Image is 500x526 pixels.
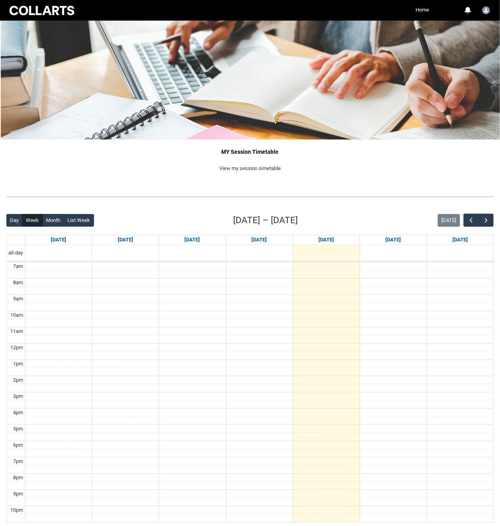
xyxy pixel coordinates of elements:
[12,376,25,384] div: 2pm
[384,235,402,245] a: Go to September 5, 2025
[480,3,492,16] button: User Profile Mark.Egan
[12,425,25,433] div: 5pm
[6,193,494,201] img: REDU_GREY_LINE
[12,279,25,287] div: 8am
[6,164,494,172] p: View my session simetable
[414,4,431,16] a: Home
[42,214,64,227] button: Month
[464,214,479,227] button: Previous Week
[12,474,25,482] div: 8pm
[482,6,490,14] img: Mark.Egan
[479,214,494,227] button: Next Week
[22,214,43,227] button: Week
[451,235,469,245] a: Go to September 6, 2025
[12,392,25,400] div: 3pm
[9,344,25,352] div: 12pm
[12,409,25,417] div: 4pm
[438,214,460,227] button: [DATE]
[9,506,25,514] div: 10pm
[234,214,298,227] h2: [DATE] – [DATE]
[250,235,268,245] a: Go to September 3, 2025
[222,149,279,155] strong: MY Session Timetable
[49,235,68,245] a: Go to August 31, 2025
[12,490,25,498] div: 9pm
[12,262,25,270] div: 7am
[12,457,25,465] div: 7pm
[12,360,25,368] div: 1pm
[317,235,335,245] a: Go to September 4, 2025
[6,214,23,227] button: Day
[64,214,94,227] button: List Week
[183,235,202,245] a: Go to September 2, 2025
[9,311,25,319] div: 10am
[12,441,25,449] div: 6pm
[9,327,25,335] div: 11am
[7,249,25,257] span: all-day
[12,295,25,303] div: 9am
[116,235,135,245] a: Go to September 1, 2025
